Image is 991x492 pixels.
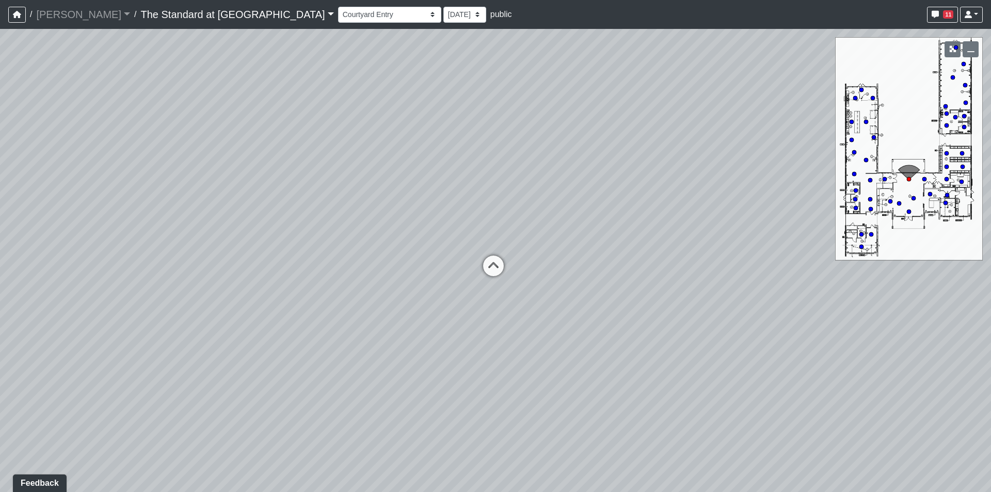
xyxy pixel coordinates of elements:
span: / [130,4,140,25]
span: public [490,10,512,19]
span: 11 [943,10,953,19]
button: 11 [927,7,958,23]
iframe: Ybug feedback widget [8,471,69,492]
a: The Standard at [GEOGRAPHIC_DATA] [140,4,333,25]
span: / [26,4,36,25]
a: [PERSON_NAME] [36,4,130,25]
